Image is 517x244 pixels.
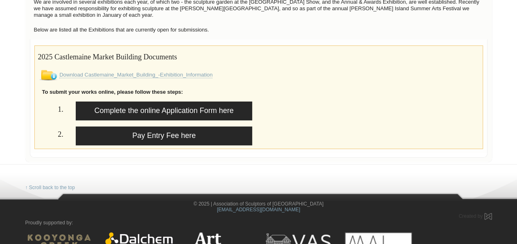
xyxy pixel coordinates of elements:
a: [EMAIL_ADDRESS][DOMAIN_NAME] [217,207,300,212]
div: © 2025 | Association of Sculptors of [GEOGRAPHIC_DATA] [19,201,498,213]
a: Download Castlemaine_Market_Building_-Exhibition_Information [59,72,212,78]
a: ↑ Scroll back to the top [25,185,75,191]
img: Created by Marby [484,213,492,220]
img: Download File [38,70,58,80]
span: Created by [458,213,483,219]
p: Below are listed all the Exhibitions that are currently open for submissions. [30,25,488,35]
strong: To submit your works online, please follow these steps: [42,89,183,95]
h2: 2. [38,127,63,141]
h2: 2025 Castlemaine Market Building Documents [38,49,479,63]
a: Created by [458,213,492,219]
a: Pay Entry Fee here [76,127,253,145]
h2: 1. [38,102,63,116]
a: Complete the online Application Form here [76,102,253,120]
p: Proudly supported by: [25,220,492,226]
